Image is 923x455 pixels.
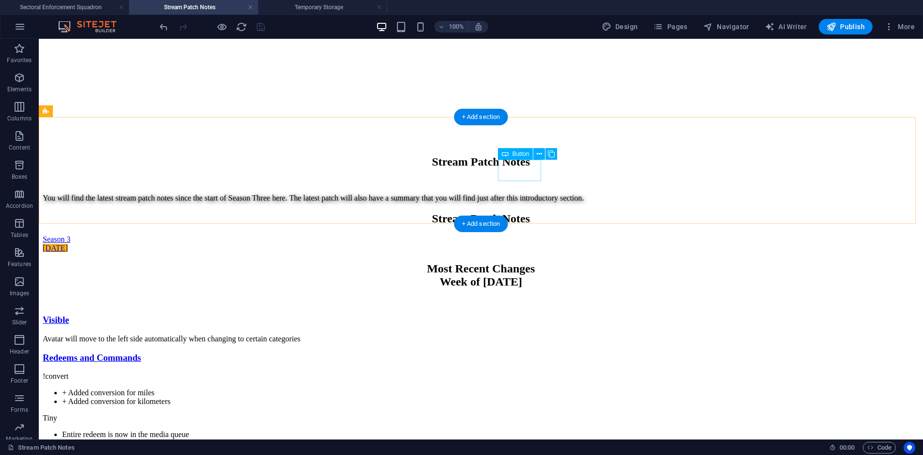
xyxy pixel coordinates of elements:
[129,2,258,13] h4: Stream Patch Notes
[867,442,891,454] span: Code
[863,442,896,454] button: Code
[826,22,865,32] span: Publish
[829,442,855,454] h6: Session time
[765,22,807,32] span: AI Writer
[12,173,28,181] p: Boxes
[158,21,169,33] i: Undo: Paste (Ctrl+Z)
[449,21,464,33] h6: 100%
[699,19,753,34] button: Navigator
[11,406,28,414] p: Forms
[10,289,30,297] p: Images
[10,348,29,355] p: Header
[7,115,32,122] p: Columns
[653,22,687,32] span: Pages
[598,19,642,34] div: Design (Ctrl+Alt+Y)
[8,260,31,268] p: Features
[840,442,855,454] span: 00 00
[904,442,915,454] button: Usercentrics
[602,22,638,32] span: Design
[7,56,32,64] p: Favorites
[703,22,749,32] span: Navigator
[880,19,919,34] button: More
[598,19,642,34] button: Design
[11,377,28,385] p: Footer
[258,2,387,13] h4: Temporary Storage
[454,216,508,232] div: + Add section
[819,19,873,34] button: Publish
[846,444,848,451] span: :
[12,319,27,326] p: Slider
[56,21,129,33] img: Editor Logo
[9,144,30,152] p: Content
[7,85,32,93] p: Elements
[158,21,169,33] button: undo
[8,442,75,454] a: Click to cancel selection. Double-click to open Pages
[11,231,28,239] p: Tables
[6,202,33,210] p: Accordion
[649,19,691,34] button: Pages
[434,21,469,33] button: 100%
[884,22,915,32] span: More
[454,109,508,125] div: + Add section
[761,19,811,34] button: AI Writer
[6,435,33,443] p: Marketing
[512,151,529,157] span: Button
[235,21,247,33] button: reload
